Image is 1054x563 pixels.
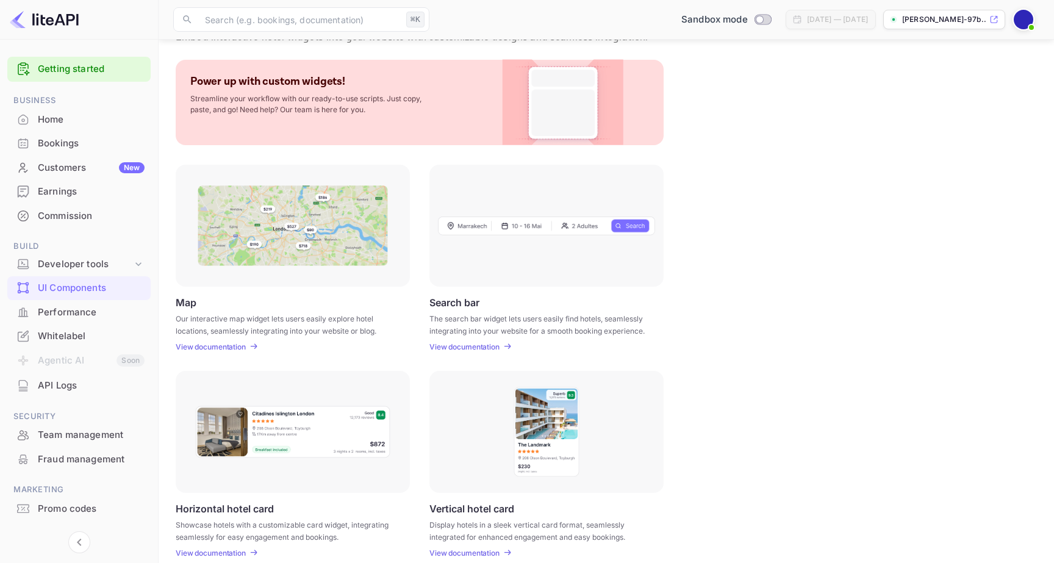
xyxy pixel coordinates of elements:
a: CustomersNew [7,156,151,179]
span: Business [7,94,151,107]
a: View documentation [176,342,249,351]
p: Showcase hotels with a customizable card widget, integrating seamlessly for easy engagement and b... [176,519,395,541]
div: Performance [38,306,145,320]
div: Team management [38,428,145,442]
div: Promo codes [7,497,151,521]
a: Commission [7,204,151,227]
p: View documentation [429,548,500,558]
span: Security [7,410,151,423]
div: Fraud management [38,453,145,467]
div: Customers [38,161,145,175]
p: Power up with custom widgets! [190,74,345,88]
div: Developer tools [7,254,151,275]
p: The search bar widget lets users easily find hotels, seamlessly integrating into your website for... [429,313,648,335]
img: Vertical hotel card Frame [513,386,580,478]
div: Commission [38,209,145,223]
div: Promo codes [38,502,145,516]
a: Promo codes [7,497,151,520]
a: Whitelabel [7,325,151,347]
span: Marketing [7,483,151,497]
img: LiteAPI logo [10,10,79,29]
a: Bookings [7,132,151,154]
div: CustomersNew [7,156,151,180]
a: UI Components [7,276,151,299]
p: Vertical hotel card [429,503,514,514]
a: Team management [7,423,151,446]
p: Our interactive map widget lets users easily explore hotel locations, seamlessly integrating into... [176,313,395,335]
div: Earnings [38,185,145,199]
p: Display hotels in a sleek vertical card format, seamlessly integrated for enhanced engagement and... [429,519,648,541]
a: Earnings [7,180,151,203]
p: Streamline your workflow with our ready-to-use scripts. Just copy, paste, and go! Need help? Our ... [190,93,434,115]
div: Switch to Production mode [676,13,776,27]
img: Custom Widget PNG [514,60,612,145]
span: Build [7,240,151,253]
img: Horizontal hotel card Frame [195,405,391,459]
div: [DATE] — [DATE] [807,14,868,25]
div: Fraud management [7,448,151,472]
div: Developer tools [38,257,132,271]
a: API Logs [7,374,151,396]
div: API Logs [7,374,151,398]
p: [PERSON_NAME]-97b... [902,14,987,25]
p: View documentation [429,342,500,351]
p: View documentation [176,548,246,558]
div: API Logs [38,379,145,393]
p: View documentation [176,342,246,351]
div: UI Components [7,276,151,300]
p: Horizontal hotel card [176,503,274,514]
a: Fraud management [7,448,151,470]
a: View documentation [429,548,503,558]
p: Map [176,296,196,308]
img: Map Frame [198,185,388,266]
a: View documentation [176,548,249,558]
div: Getting started [7,57,151,82]
a: Home [7,108,151,131]
a: Performance [7,301,151,323]
div: Whitelabel [7,325,151,348]
img: Search Frame [438,216,655,235]
div: Team management [7,423,151,447]
div: Bookings [7,132,151,156]
div: New [119,162,145,173]
input: Search (e.g. bookings, documentation) [198,7,401,32]
a: Getting started [38,62,145,76]
img: Kasimir Hirvikoski [1014,10,1033,29]
p: Search bar [429,296,479,308]
div: Performance [7,301,151,325]
button: Collapse navigation [68,531,90,553]
div: Earnings [7,180,151,204]
a: View documentation [429,342,503,351]
span: Sandbox mode [681,13,748,27]
div: Home [38,113,145,127]
div: Home [7,108,151,132]
div: Bookings [38,137,145,151]
div: ⌘K [406,12,425,27]
div: UI Components [38,281,145,295]
div: Whitelabel [38,329,145,343]
div: Commission [7,204,151,228]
